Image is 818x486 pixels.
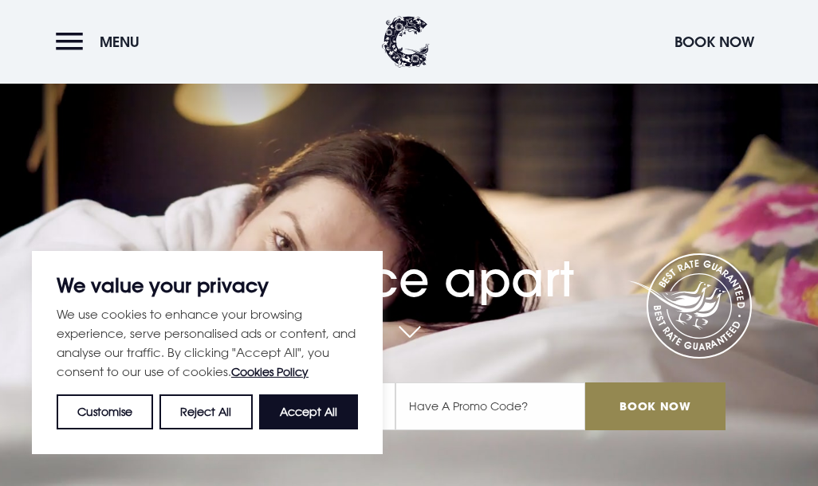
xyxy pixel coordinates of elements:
[159,394,252,429] button: Reject All
[395,382,585,430] input: Have A Promo Code?
[57,304,358,382] p: We use cookies to enhance your browsing experience, serve personalised ads or content, and analys...
[100,33,140,51] span: Menu
[32,251,383,454] div: We value your privacy
[92,221,726,308] h1: A place apart
[231,365,309,378] a: Cookies Policy
[259,394,358,429] button: Accept All
[57,276,358,295] p: We value your privacy
[667,25,762,59] button: Book Now
[585,382,726,430] input: Book Now
[57,394,153,429] button: Customise
[56,25,147,59] button: Menu
[382,16,430,68] img: Clandeboye Lodge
